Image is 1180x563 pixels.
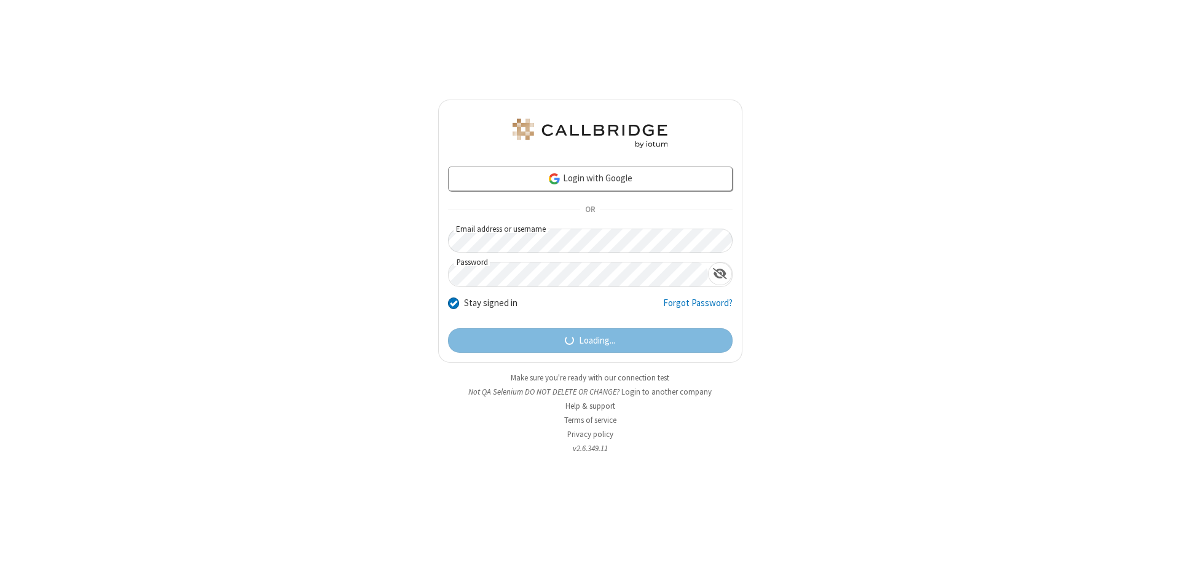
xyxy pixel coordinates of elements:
input: Email address or username [448,229,733,253]
span: OR [580,202,600,219]
span: Loading... [579,334,615,348]
li: Not QA Selenium DO NOT DELETE OR CHANGE? [438,386,742,398]
a: Make sure you're ready with our connection test [511,372,669,383]
button: Loading... [448,328,733,353]
button: Login to another company [621,386,712,398]
a: Help & support [565,401,615,411]
li: v2.6.349.11 [438,443,742,454]
input: Password [449,262,708,286]
label: Stay signed in [464,296,517,310]
a: Privacy policy [567,429,613,439]
div: Show password [708,262,732,285]
img: google-icon.png [548,172,561,186]
a: Forgot Password? [663,296,733,320]
iframe: Chat [1149,531,1171,554]
a: Login with Google [448,167,733,191]
a: Terms of service [564,415,616,425]
img: QA Selenium DO NOT DELETE OR CHANGE [510,119,670,148]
